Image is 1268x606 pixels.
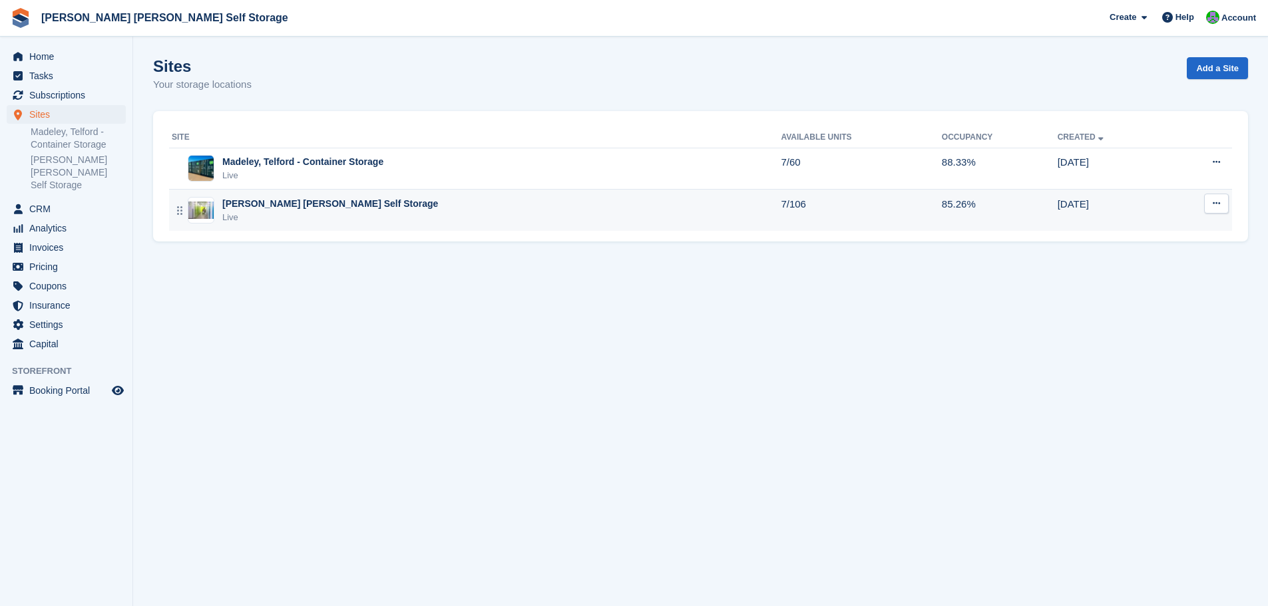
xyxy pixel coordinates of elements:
span: Capital [29,335,109,353]
a: Add a Site [1187,57,1248,79]
span: Account [1221,11,1256,25]
img: stora-icon-8386f47178a22dfd0bd8f6a31ec36ba5ce8667c1dd55bd0f319d3a0aa187defe.svg [11,8,31,28]
a: menu [7,238,126,257]
img: Image of Sutton Maddock Self Storage site [188,202,214,219]
a: menu [7,381,126,400]
td: [DATE] [1058,148,1168,190]
a: menu [7,257,126,276]
span: Help [1175,11,1194,24]
span: CRM [29,200,109,218]
a: menu [7,219,126,237]
span: Booking Portal [29,381,109,400]
div: Live [222,211,438,224]
img: Tom Spickernell [1206,11,1219,24]
a: Madeley, Telford - Container Storage [31,126,126,151]
div: [PERSON_NAME] [PERSON_NAME] Self Storage [222,197,438,211]
a: menu [7,105,126,124]
span: Invoices [29,238,109,257]
a: menu [7,86,126,104]
span: Pricing [29,257,109,276]
a: menu [7,335,126,353]
a: menu [7,296,126,315]
a: Created [1058,132,1106,142]
a: menu [7,315,126,334]
td: [DATE] [1058,190,1168,231]
a: menu [7,200,126,218]
span: Create [1110,11,1136,24]
div: Madeley, Telford - Container Storage [222,155,383,169]
td: 85.26% [942,190,1058,231]
a: menu [7,277,126,295]
img: Image of Madeley, Telford - Container Storage site [188,156,214,181]
h1: Sites [153,57,252,75]
div: Live [222,169,383,182]
span: Analytics [29,219,109,237]
p: Your storage locations [153,77,252,92]
span: Insurance [29,296,109,315]
td: 7/60 [781,148,941,190]
a: menu [7,67,126,85]
td: 88.33% [942,148,1058,190]
span: Storefront [12,365,132,378]
a: [PERSON_NAME] [PERSON_NAME] Self Storage [31,154,126,192]
th: Occupancy [942,127,1058,148]
a: Preview store [110,382,126,398]
span: Subscriptions [29,86,109,104]
span: Sites [29,105,109,124]
a: [PERSON_NAME] [PERSON_NAME] Self Storage [36,7,294,29]
td: 7/106 [781,190,941,231]
th: Available Units [781,127,941,148]
span: Tasks [29,67,109,85]
span: Settings [29,315,109,334]
span: Home [29,47,109,66]
a: menu [7,47,126,66]
span: Coupons [29,277,109,295]
th: Site [169,127,781,148]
